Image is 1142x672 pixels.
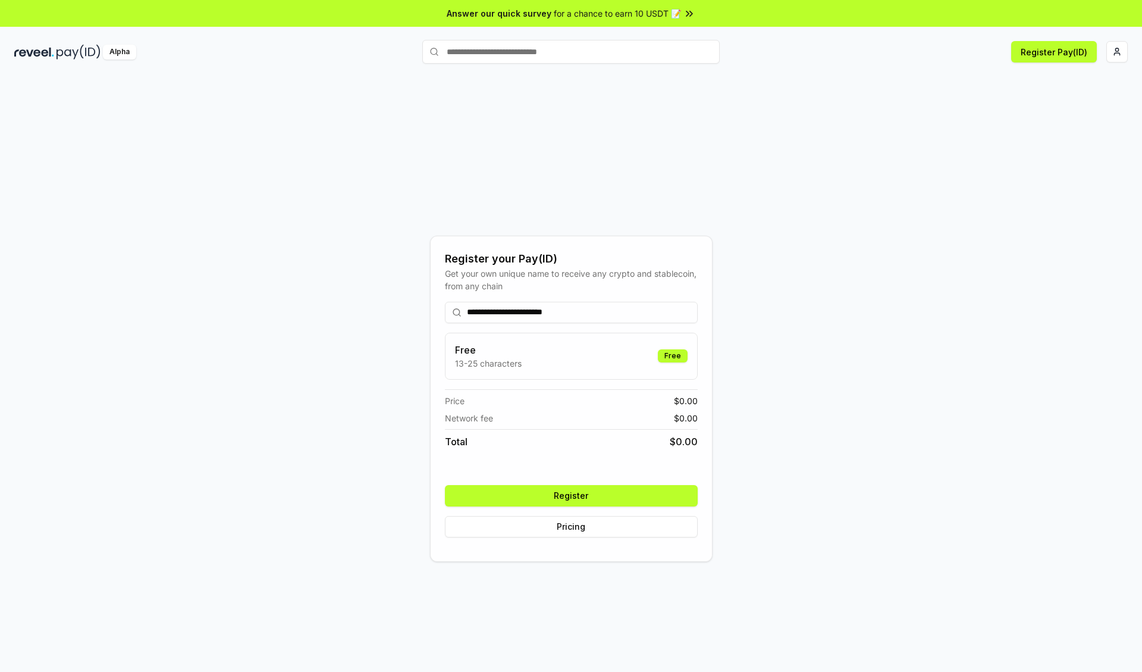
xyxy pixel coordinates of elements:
[14,45,54,60] img: reveel_dark
[455,343,522,357] h3: Free
[447,7,551,20] span: Answer our quick survey
[670,435,698,449] span: $ 0.00
[554,7,681,20] span: for a chance to earn 10 USDT 📝
[455,357,522,370] p: 13-25 characters
[1011,41,1097,62] button: Register Pay(ID)
[103,45,136,60] div: Alpha
[674,395,698,407] span: $ 0.00
[445,412,493,424] span: Network fee
[674,412,698,424] span: $ 0.00
[445,516,698,537] button: Pricing
[57,45,101,60] img: pay_id
[445,251,698,267] div: Register your Pay(ID)
[445,435,468,449] span: Total
[445,485,698,507] button: Register
[445,395,465,407] span: Price
[445,267,698,292] div: Get your own unique name to receive any crypto and stablecoin, from any chain
[658,349,688,362] div: Free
